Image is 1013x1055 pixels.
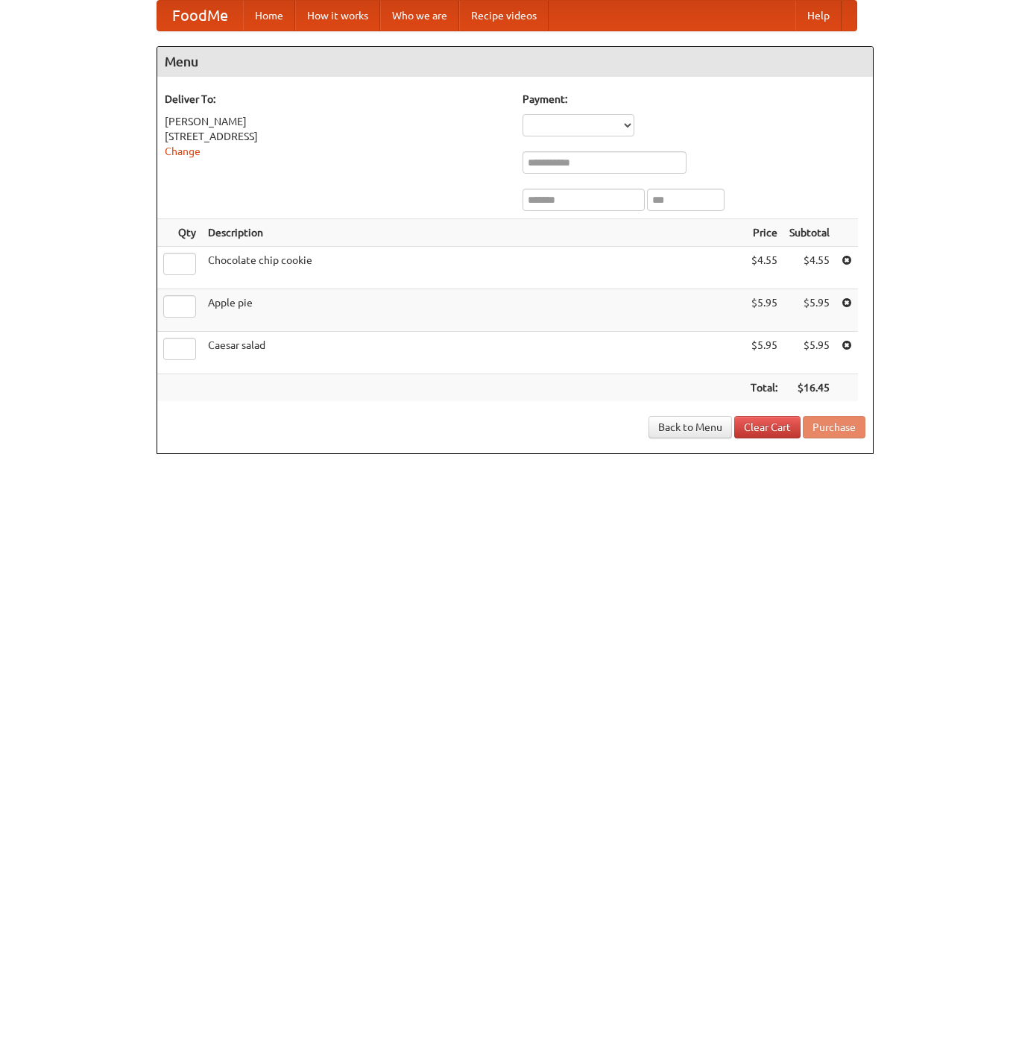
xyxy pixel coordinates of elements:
[165,114,508,129] div: [PERSON_NAME]
[745,247,783,289] td: $4.55
[745,332,783,374] td: $5.95
[783,332,836,374] td: $5.95
[202,219,745,247] th: Description
[380,1,459,31] a: Who we are
[165,92,508,107] h5: Deliver To:
[459,1,549,31] a: Recipe videos
[295,1,380,31] a: How it works
[745,374,783,402] th: Total:
[202,332,745,374] td: Caesar salad
[745,289,783,332] td: $5.95
[745,219,783,247] th: Price
[243,1,295,31] a: Home
[202,289,745,332] td: Apple pie
[783,247,836,289] td: $4.55
[783,374,836,402] th: $16.45
[523,92,865,107] h5: Payment:
[202,247,745,289] td: Chocolate chip cookie
[157,47,873,77] h4: Menu
[803,416,865,438] button: Purchase
[157,219,202,247] th: Qty
[648,416,732,438] a: Back to Menu
[795,1,842,31] a: Help
[165,145,201,157] a: Change
[783,289,836,332] td: $5.95
[165,129,508,144] div: [STREET_ADDRESS]
[157,1,243,31] a: FoodMe
[783,219,836,247] th: Subtotal
[734,416,801,438] a: Clear Cart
